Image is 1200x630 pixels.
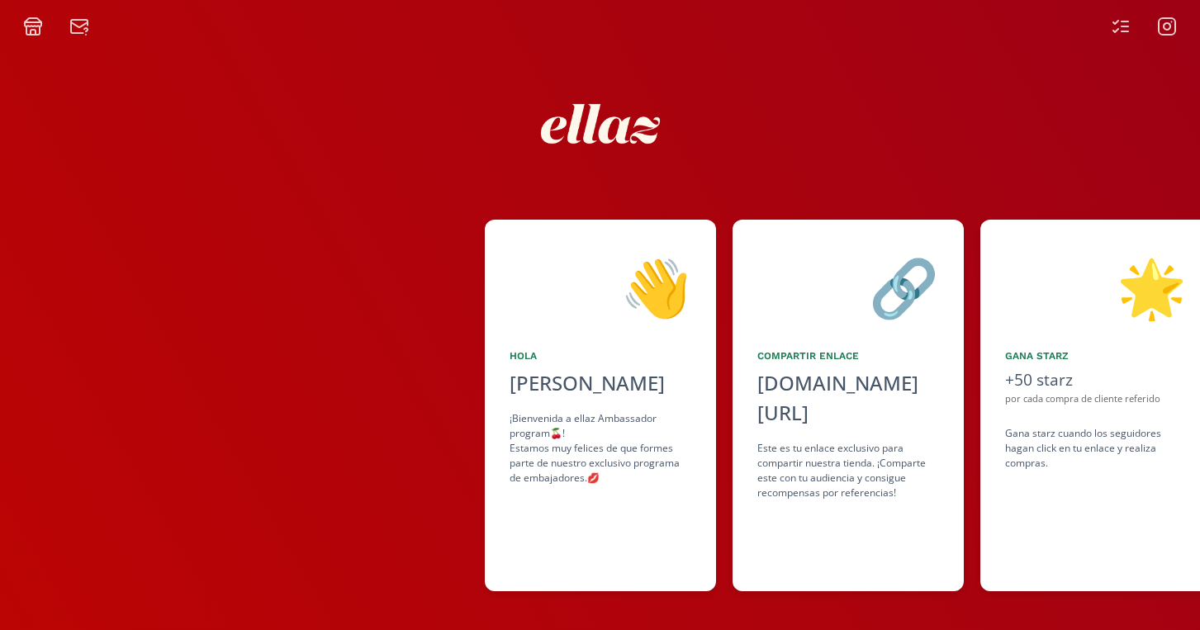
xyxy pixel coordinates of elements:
div: Compartir Enlace [757,348,939,363]
div: 🔗 [757,244,939,329]
div: +50 starz [1005,368,1187,392]
div: Hola [510,348,691,363]
div: 🌟 [1005,244,1187,329]
div: Gana starz cuando los seguidores hagan click en tu enlace y realiza compras . [1005,426,1187,471]
div: Gana starz [1005,348,1187,363]
div: por cada compra de cliente referido [1005,392,1187,406]
div: [PERSON_NAME] [510,368,691,398]
div: ¡Bienvenida a ellaz Ambassador program🍒! Estamos muy felices de que formes parte de nuestro exclu... [510,411,691,486]
div: 👋 [510,244,691,329]
div: [DOMAIN_NAME][URL] [757,368,939,428]
div: Este es tu enlace exclusivo para compartir nuestra tienda. ¡Comparte este con tu audiencia y cons... [757,441,939,500]
img: nKmKAABZpYV7 [526,50,675,198]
